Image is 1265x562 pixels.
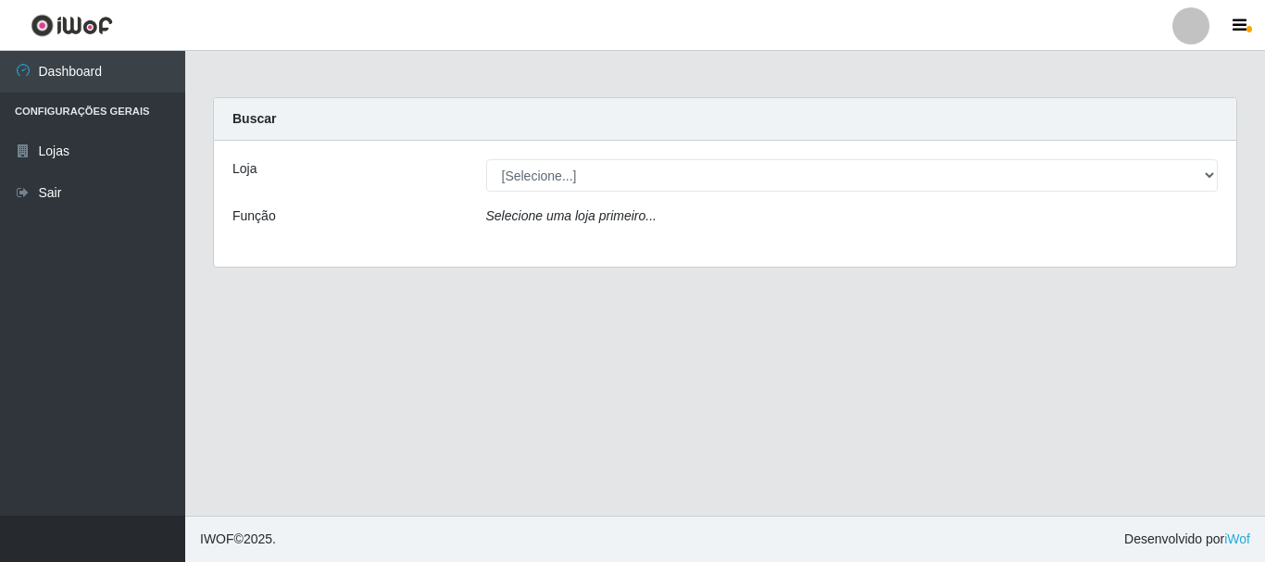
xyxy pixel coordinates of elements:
i: Selecione uma loja primeiro... [486,208,657,223]
span: Desenvolvido por [1124,530,1250,549]
a: iWof [1224,531,1250,546]
span: IWOF [200,531,234,546]
span: © 2025 . [200,530,276,549]
label: Loja [232,159,257,179]
strong: Buscar [232,111,276,126]
img: CoreUI Logo [31,14,113,37]
label: Função [232,206,276,226]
